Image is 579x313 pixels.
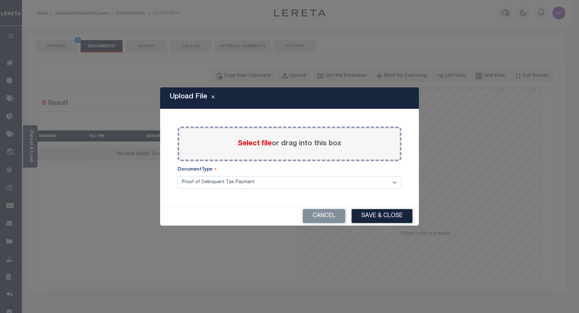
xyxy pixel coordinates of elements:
h5: Upload File [170,93,207,101]
button: Cancel [303,209,345,223]
button: Save & Close [352,209,412,223]
span: Select file [238,140,272,147]
label: DocumentType [178,166,216,173]
label: or drag into this box [238,139,341,149]
button: Close [207,94,219,102]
